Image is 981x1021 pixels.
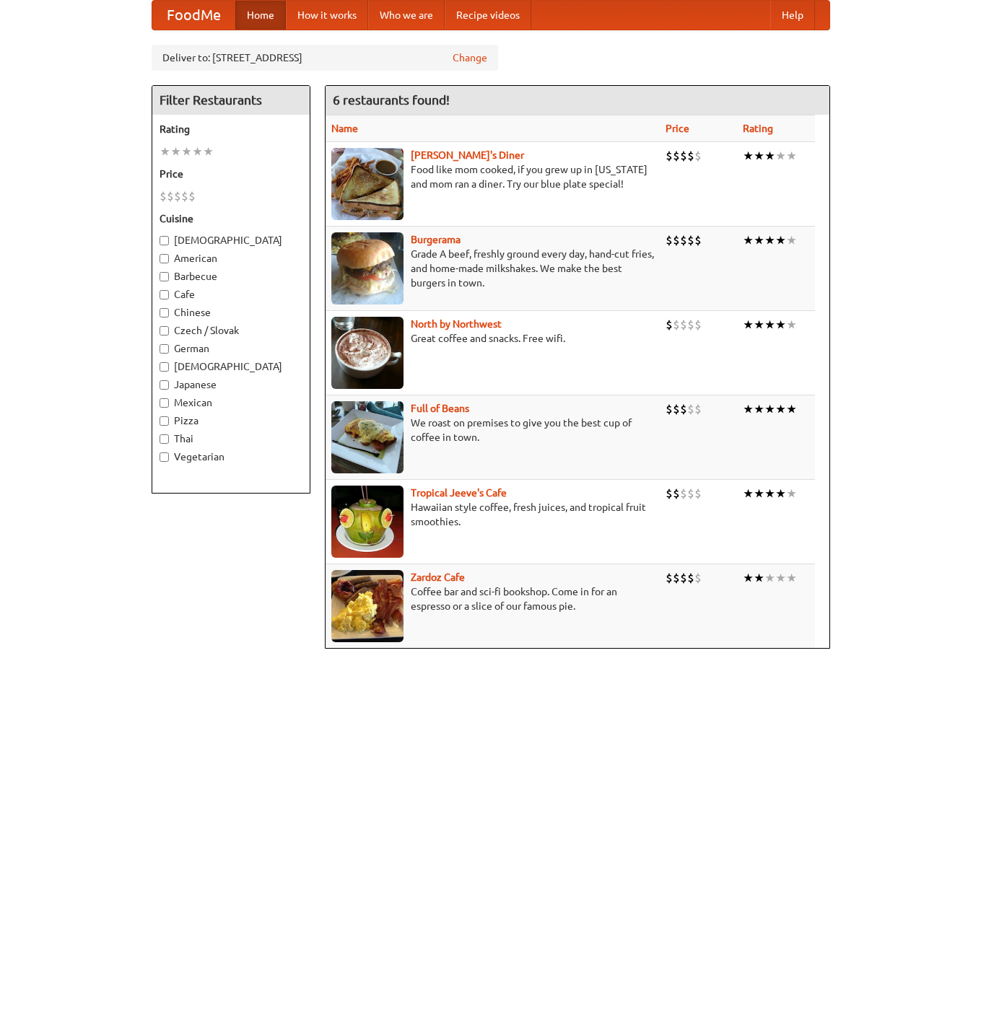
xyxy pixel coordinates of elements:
[754,148,764,164] li: ★
[160,359,302,374] label: [DEMOGRAPHIC_DATA]
[673,401,680,417] li: $
[680,401,687,417] li: $
[160,395,302,410] label: Mexican
[160,341,302,356] label: German
[775,570,786,586] li: ★
[764,148,775,164] li: ★
[754,570,764,586] li: ★
[331,247,654,290] p: Grade A beef, freshly ground every day, hand-cut fries, and home-made milkshakes. We make the bes...
[160,272,169,281] input: Barbecue
[160,122,302,136] h5: Rating
[160,287,302,302] label: Cafe
[331,162,654,191] p: Food like mom cooked, if you grew up in [US_STATE] and mom ran a diner. Try our blue plate special!
[680,486,687,501] li: $
[331,401,404,473] img: beans.jpg
[331,416,654,444] p: We roast on premises to give you the best cup of coffee in town.
[160,452,169,462] input: Vegetarian
[181,144,192,159] li: ★
[687,232,694,248] li: $
[160,236,169,245] input: [DEMOGRAPHIC_DATA]
[775,401,786,417] li: ★
[160,290,169,299] input: Cafe
[167,188,174,204] li: $
[775,232,786,248] li: ★
[181,188,188,204] li: $
[786,570,797,586] li: ★
[160,211,302,226] h5: Cuisine
[786,486,797,501] li: ★
[160,413,302,428] label: Pizza
[743,486,754,501] li: ★
[331,317,404,389] img: north.jpg
[673,486,680,501] li: $
[694,148,702,164] li: $
[152,86,310,115] h4: Filter Restaurants
[743,317,754,333] li: ★
[694,570,702,586] li: $
[764,570,775,586] li: ★
[411,318,502,330] a: North by Northwest
[160,344,169,354] input: German
[174,188,181,204] li: $
[754,401,764,417] li: ★
[775,317,786,333] li: ★
[331,486,404,558] img: jeeves.jpg
[687,486,694,501] li: $
[411,571,465,583] a: Zardoz Cafe
[743,232,754,248] li: ★
[411,487,507,499] a: Tropical Jeeve's Cafe
[160,305,302,320] label: Chinese
[170,144,181,159] li: ★
[687,570,694,586] li: $
[411,403,469,414] a: Full of Beans
[160,431,302,446] label: Thai
[754,232,764,248] li: ★
[160,269,302,284] label: Barbecue
[160,380,169,390] input: Japanese
[743,148,754,164] li: ★
[160,308,169,317] input: Chinese
[160,233,302,247] label: [DEMOGRAPHIC_DATA]
[764,401,775,417] li: ★
[411,234,461,245] b: Burgerama
[188,188,196,204] li: $
[666,123,689,134] a: Price
[680,232,687,248] li: $
[160,416,169,426] input: Pizza
[160,251,302,266] label: American
[687,148,694,164] li: $
[666,486,673,501] li: $
[764,486,775,501] li: ★
[694,317,702,333] li: $
[160,377,302,392] label: Japanese
[694,401,702,417] li: $
[764,317,775,333] li: ★
[786,148,797,164] li: ★
[687,317,694,333] li: $
[411,149,524,161] a: [PERSON_NAME]'s Diner
[331,148,404,220] img: sallys.jpg
[160,188,167,204] li: $
[160,398,169,408] input: Mexican
[673,570,680,586] li: $
[160,144,170,159] li: ★
[160,254,169,263] input: American
[333,93,450,107] ng-pluralize: 6 restaurants found!
[680,570,687,586] li: $
[445,1,531,30] a: Recipe videos
[368,1,445,30] a: Who we are
[160,323,302,338] label: Czech / Slovak
[331,584,654,613] p: Coffee bar and sci-fi bookshop. Come in for an espresso or a slice of our famous pie.
[743,123,773,134] a: Rating
[786,401,797,417] li: ★
[666,148,673,164] li: $
[743,401,754,417] li: ★
[235,1,286,30] a: Home
[160,362,169,372] input: [DEMOGRAPHIC_DATA]
[331,500,654,529] p: Hawaiian style coffee, fresh juices, and tropical fruit smoothies.
[694,232,702,248] li: $
[673,148,680,164] li: $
